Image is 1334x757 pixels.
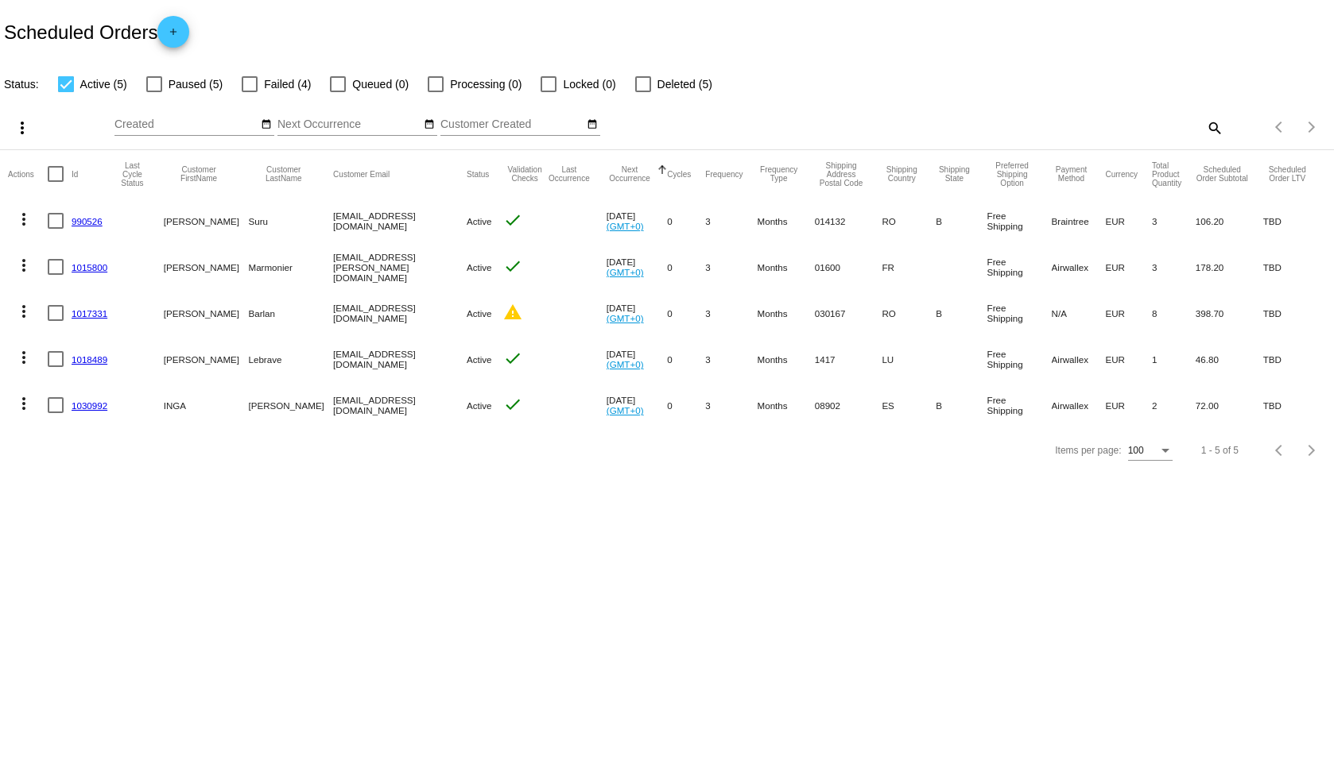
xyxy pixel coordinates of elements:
mat-icon: check [503,210,522,230]
button: Change sorting for LifetimeValue [1263,165,1312,183]
span: Deleted (5) [657,75,712,94]
mat-cell: 0 [667,290,705,336]
mat-cell: 0 [667,198,705,244]
mat-header-cell: Total Product Quantity [1152,150,1196,198]
mat-cell: 1417 [815,336,882,382]
mat-cell: Lebrave [248,336,333,382]
mat-cell: 106.20 [1196,198,1263,244]
mat-cell: Free Shipping [987,290,1052,336]
button: Change sorting for ShippingCountry [882,165,921,183]
button: Change sorting for CustomerLastName [248,165,319,183]
span: Active [467,400,492,411]
mat-cell: 014132 [815,198,882,244]
span: Active [467,216,492,226]
mat-icon: more_vert [14,348,33,367]
mat-cell: TBD [1263,336,1326,382]
button: Change sorting for NextOccurrenceUtc [607,165,653,183]
mat-select: Items per page: [1128,446,1173,457]
mat-cell: Months [758,198,815,244]
mat-cell: 0 [667,382,705,428]
mat-cell: [PERSON_NAME] [164,244,249,290]
mat-cell: Free Shipping [987,382,1052,428]
mat-cell: 3 [1152,198,1196,244]
mat-cell: 3 [705,198,757,244]
mat-cell: B [936,290,987,336]
mat-cell: [DATE] [607,244,667,290]
mat-cell: Free Shipping [987,198,1052,244]
mat-cell: Free Shipping [987,244,1052,290]
a: 990526 [72,216,103,226]
a: 1017331 [72,308,107,319]
a: 1015800 [72,262,107,272]
a: (GMT+0) [607,267,644,277]
mat-icon: date_range [424,118,435,131]
button: Change sorting for LastOccurrenceUtc [546,165,592,183]
mat-cell: [EMAIL_ADDRESS][DOMAIN_NAME] [333,198,467,244]
h2: Scheduled Orders [4,16,189,48]
mat-cell: [DATE] [607,336,667,382]
button: Change sorting for Id [72,169,78,179]
mat-icon: date_range [261,118,272,131]
a: 1018489 [72,354,107,365]
button: Change sorting for Status [467,169,489,179]
mat-cell: Airwallex [1052,244,1106,290]
mat-cell: 01600 [815,244,882,290]
button: Change sorting for Cycles [667,169,691,179]
mat-cell: [DATE] [607,290,667,336]
mat-cell: Months [758,336,815,382]
a: (GMT+0) [607,313,644,323]
mat-cell: 1 [1152,336,1196,382]
mat-cell: N/A [1052,290,1106,336]
input: Customer Created [440,118,584,131]
mat-cell: [PERSON_NAME] [164,336,249,382]
a: (GMT+0) [607,405,644,415]
mat-cell: Airwallex [1052,336,1106,382]
button: Change sorting for Frequency [705,169,743,179]
mat-cell: Braintree [1052,198,1106,244]
span: 100 [1128,445,1144,456]
mat-cell: [PERSON_NAME] [164,290,249,336]
mat-cell: TBD [1263,244,1326,290]
div: 1 - 5 of 5 [1201,445,1239,456]
mat-icon: more_vert [14,394,33,413]
mat-cell: 3 [705,382,757,428]
span: Locked (0) [563,75,615,94]
mat-cell: EUR [1105,382,1152,428]
button: Change sorting for CustomerEmail [333,169,390,179]
mat-cell: Barlan [248,290,333,336]
mat-icon: check [503,395,522,414]
button: Previous page [1264,435,1296,466]
mat-cell: Free Shipping [987,336,1052,382]
mat-cell: 46.80 [1196,336,1263,382]
mat-cell: RO [882,290,936,336]
mat-cell: 2 [1152,382,1196,428]
mat-cell: [EMAIL_ADDRESS][DOMAIN_NAME] [333,336,467,382]
mat-cell: INGA [164,382,249,428]
mat-cell: [DATE] [607,198,667,244]
button: Next page [1296,435,1328,466]
mat-cell: [DATE] [607,382,667,428]
mat-cell: 030167 [815,290,882,336]
span: Active [467,308,492,319]
mat-cell: TBD [1263,290,1326,336]
mat-cell: 72.00 [1196,382,1263,428]
mat-cell: EUR [1105,290,1152,336]
button: Change sorting for FrequencyType [758,165,801,183]
mat-icon: more_vert [14,210,33,229]
mat-cell: Marmonier [248,244,333,290]
mat-cell: 178.20 [1196,244,1263,290]
mat-cell: [PERSON_NAME] [248,382,333,428]
mat-cell: Months [758,290,815,336]
button: Change sorting for PreferredShippingOption [987,161,1037,187]
span: Active [467,354,492,365]
mat-cell: [EMAIL_ADDRESS][DOMAIN_NAME] [333,290,467,336]
div: Items per page: [1055,445,1121,456]
mat-icon: search [1204,115,1223,140]
span: Processing (0) [450,75,522,94]
a: 1030992 [72,400,107,411]
mat-icon: more_vert [13,118,32,137]
button: Previous page [1264,111,1296,143]
mat-header-cell: Actions [8,150,48,198]
mat-cell: EUR [1105,336,1152,382]
mat-icon: date_range [587,118,598,131]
